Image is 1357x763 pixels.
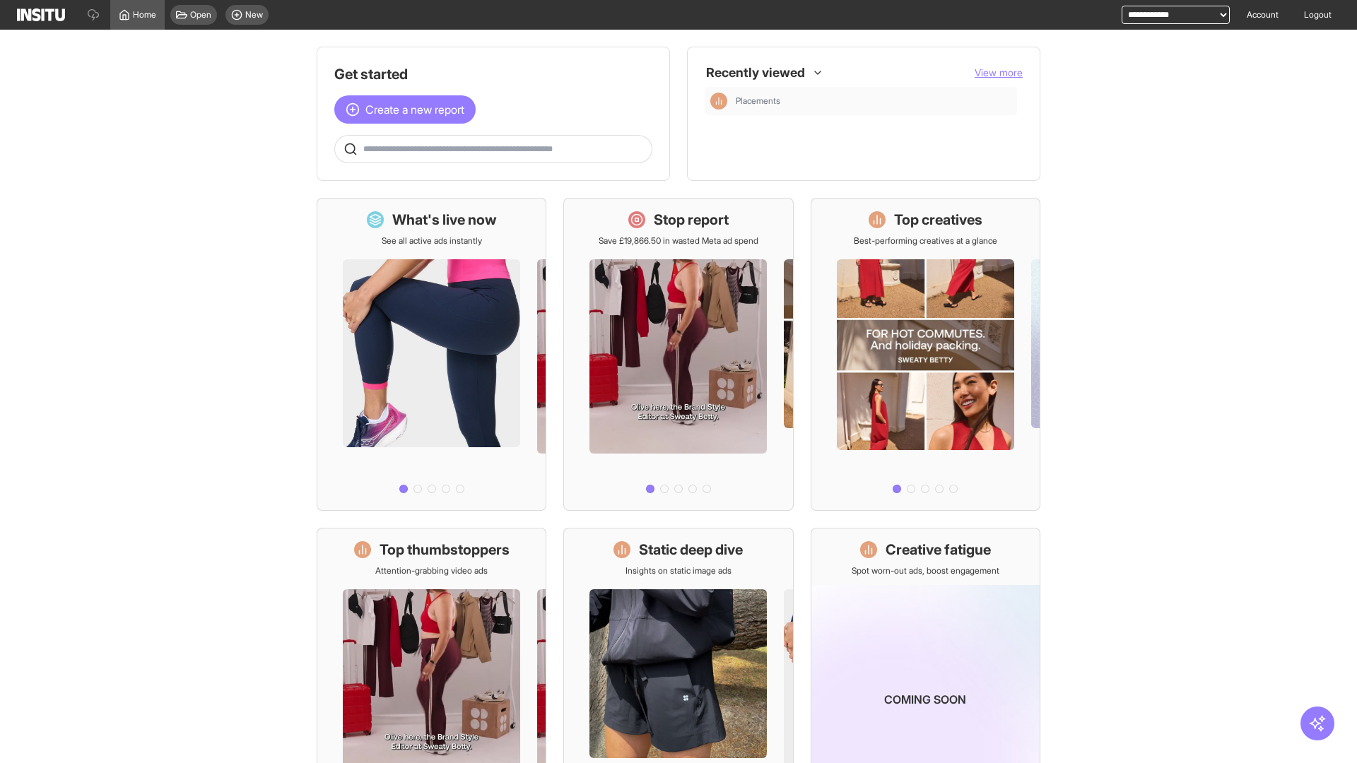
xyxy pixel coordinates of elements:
h1: Static deep dive [639,540,743,560]
p: Save £19,866.50 in wasted Meta ad spend [599,235,758,247]
button: Create a new report [334,95,476,124]
p: See all active ads instantly [382,235,482,247]
span: New [245,9,263,20]
a: Top creativesBest-performing creatives at a glance [811,198,1040,511]
span: Placements [736,95,1011,107]
span: Open [190,9,211,20]
p: Best-performing creatives at a glance [854,235,997,247]
a: What's live nowSee all active ads instantly [317,198,546,511]
h1: What's live now [392,210,497,230]
p: Attention-grabbing video ads [375,565,488,576]
h1: Top creatives [894,210,982,230]
button: View more [975,66,1023,80]
h1: Top thumbstoppers [380,540,510,560]
h1: Get started [334,64,652,84]
h1: Stop report [654,210,729,230]
span: Home [133,9,156,20]
a: Stop reportSave £19,866.50 in wasted Meta ad spend [563,198,793,511]
span: Placements [736,95,780,107]
img: Logo [17,8,65,21]
span: View more [975,66,1023,78]
div: Insights [710,93,727,110]
span: Create a new report [365,101,464,118]
p: Insights on static image ads [625,565,732,576]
